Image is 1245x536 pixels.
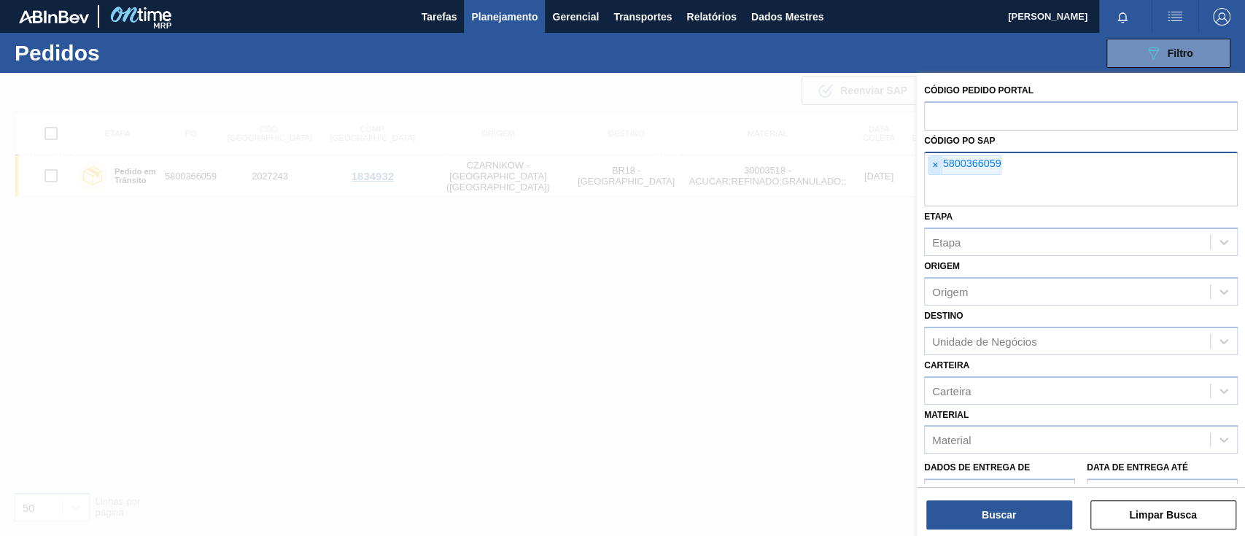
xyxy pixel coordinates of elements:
[1008,11,1087,22] font: [PERSON_NAME]
[686,11,736,23] font: Relatórios
[552,11,599,23] font: Gerencial
[924,462,1030,473] font: Dados de Entrega de
[1213,8,1230,26] img: Sair
[1106,39,1230,68] button: Filtro
[932,236,961,249] font: Etapa
[1099,7,1146,27] button: Notificações
[924,85,1033,96] font: Código Pedido Portal
[932,434,971,446] font: Material
[932,384,971,397] font: Carteira
[924,261,960,271] font: Origem
[751,11,824,23] font: Dados Mestres
[613,11,672,23] font: Transportes
[932,335,1036,347] font: Unidade de Negócios
[1087,478,1238,508] input: dd/mm/aaaa
[924,211,953,222] font: Etapa
[924,136,995,146] font: Código PO SAP
[1168,47,1193,59] font: Filtro
[924,478,1075,508] input: dd/mm/aaaa
[1166,8,1184,26] img: ações do usuário
[1087,462,1188,473] font: Data de Entrega até
[422,11,457,23] font: Tarefas
[932,286,968,298] font: Origem
[924,410,969,420] font: Material
[924,311,963,321] font: Destino
[471,11,538,23] font: Planejamento
[932,159,938,171] font: ×
[942,158,1001,169] font: 5800366059
[15,41,100,65] font: Pedidos
[924,360,969,370] font: Carteira
[19,10,89,23] img: TNhmsLtSVTkK8tSr43FrP2fwEKptu5GPRR3wAAAABJRU5ErkJggg==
